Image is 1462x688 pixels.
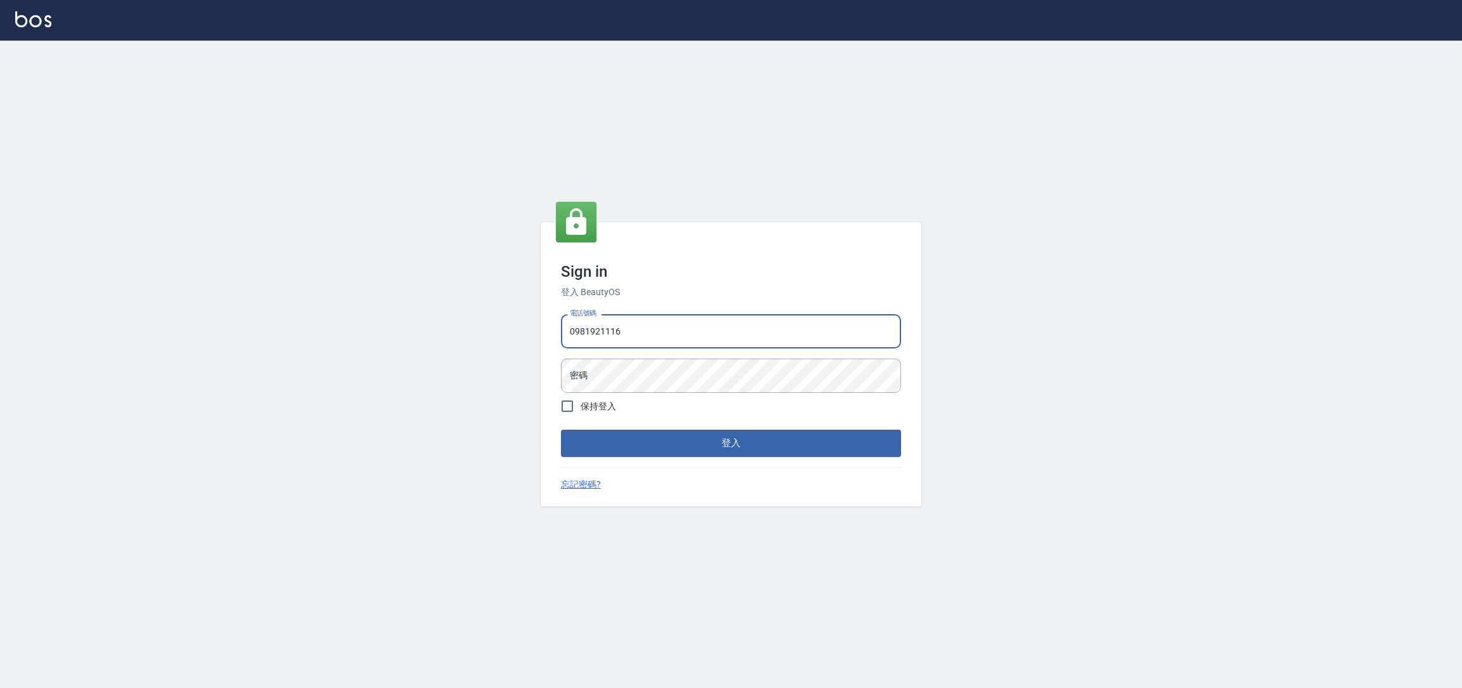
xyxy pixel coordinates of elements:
img: Logo [15,11,51,27]
span: 保持登入 [581,400,616,413]
h6: 登入 BeautyOS [561,286,901,299]
button: 登入 [561,430,901,456]
a: 忘記密碼? [561,478,601,491]
h3: Sign in [561,263,901,281]
label: 電話號碼 [570,308,596,318]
